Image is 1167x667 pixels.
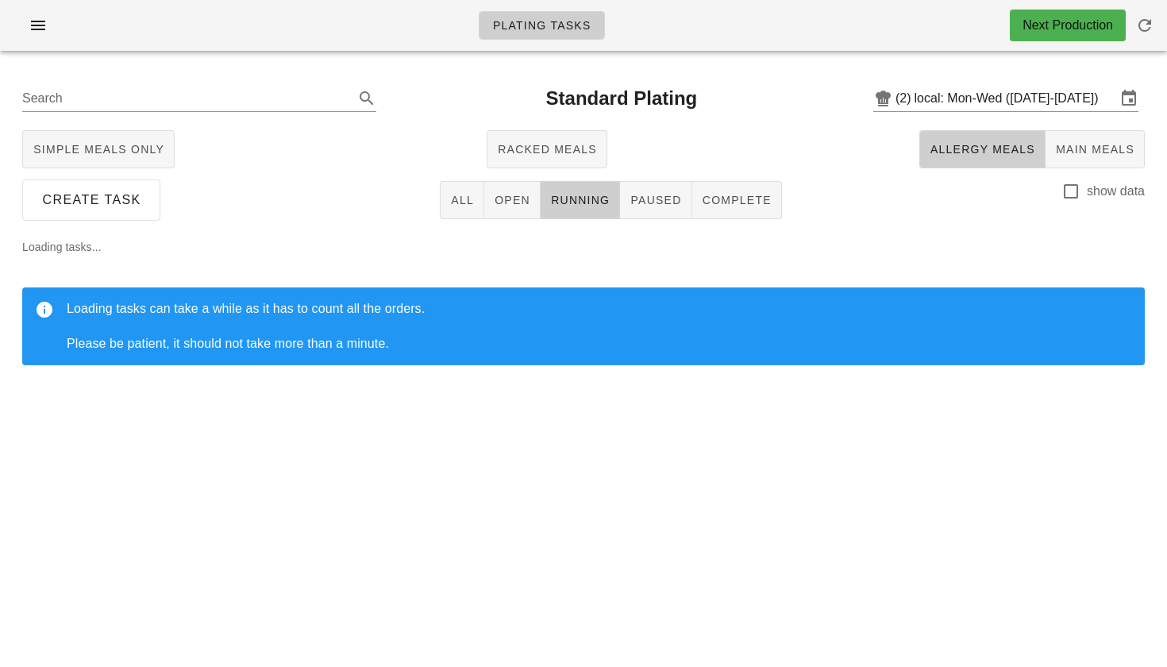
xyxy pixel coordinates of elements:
[479,11,605,40] a: Plating Tasks
[1046,130,1145,168] button: Main Meals
[1023,16,1113,35] div: Next Production
[550,194,610,206] span: Running
[1087,183,1145,199] label: show data
[484,181,541,219] button: Open
[67,300,1132,353] div: Loading tasks can take a while as it has to count all the orders. Please be patient, it should no...
[450,194,474,206] span: All
[546,84,698,113] h2: Standard Plating
[620,181,691,219] button: Paused
[895,91,915,106] div: (2)
[41,193,141,207] span: Create Task
[494,194,530,206] span: Open
[630,194,681,206] span: Paused
[919,130,1046,168] button: Allergy Meals
[702,194,772,206] span: Complete
[22,179,160,221] button: Create Task
[440,181,484,219] button: All
[541,181,620,219] button: Running
[10,226,1157,391] div: Loading tasks...
[692,181,782,219] button: Complete
[1055,143,1134,156] span: Main Meals
[930,143,1035,156] span: Allergy Meals
[33,143,164,156] span: Simple Meals Only
[487,130,607,168] button: Racked Meals
[22,130,175,168] button: Simple Meals Only
[492,19,591,32] span: Plating Tasks
[497,143,597,156] span: Racked Meals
